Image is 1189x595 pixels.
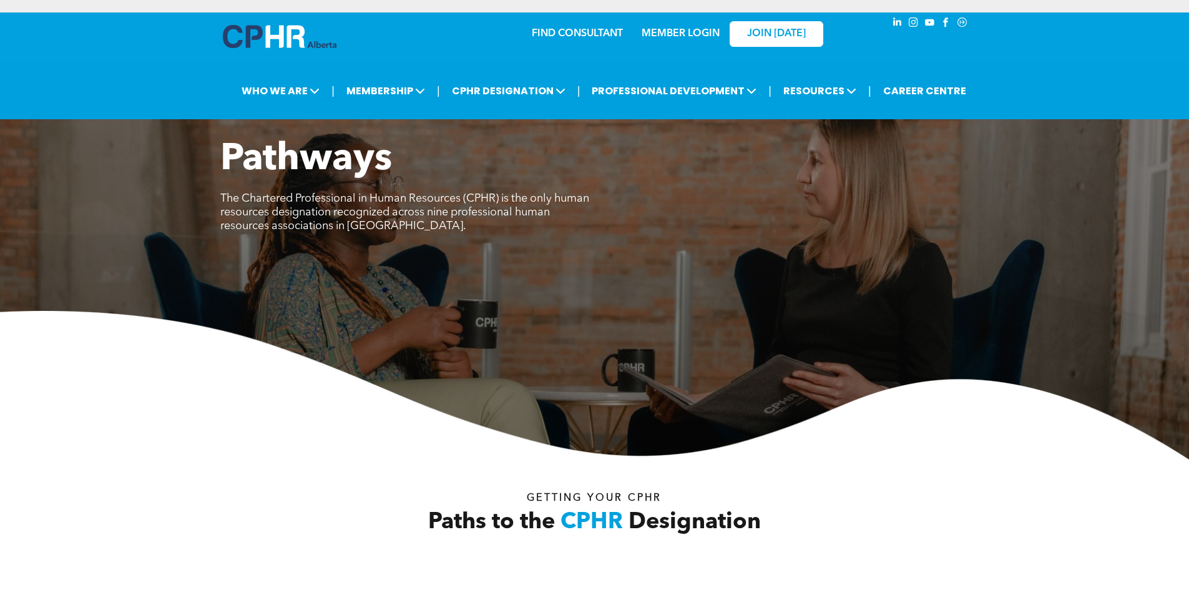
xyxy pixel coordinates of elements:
li: | [577,78,580,104]
li: | [868,78,871,104]
img: A blue and white logo for cp alberta [223,25,336,48]
a: linkedin [891,16,904,32]
span: CPHR DESIGNATION [448,79,569,102]
span: The Chartered Professional in Human Resources (CPHR) is the only human resources designation reco... [220,193,589,232]
span: Designation [629,511,761,534]
a: MEMBER LOGIN [642,29,720,39]
span: JOIN [DATE] [747,28,806,40]
a: Social network [956,16,969,32]
span: CPHR [560,511,623,534]
span: RESOURCES [780,79,860,102]
a: facebook [939,16,953,32]
a: FIND CONSULTANT [532,29,623,39]
span: WHO WE ARE [238,79,323,102]
a: JOIN [DATE] [730,21,823,47]
span: Paths to the [428,511,555,534]
span: Getting your Cphr [527,493,662,503]
a: CAREER CENTRE [879,79,970,102]
li: | [331,78,335,104]
span: MEMBERSHIP [343,79,429,102]
li: | [437,78,440,104]
a: instagram [907,16,921,32]
li: | [768,78,771,104]
a: youtube [923,16,937,32]
span: Pathways [220,141,392,179]
span: PROFESSIONAL DEVELOPMENT [588,79,760,102]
